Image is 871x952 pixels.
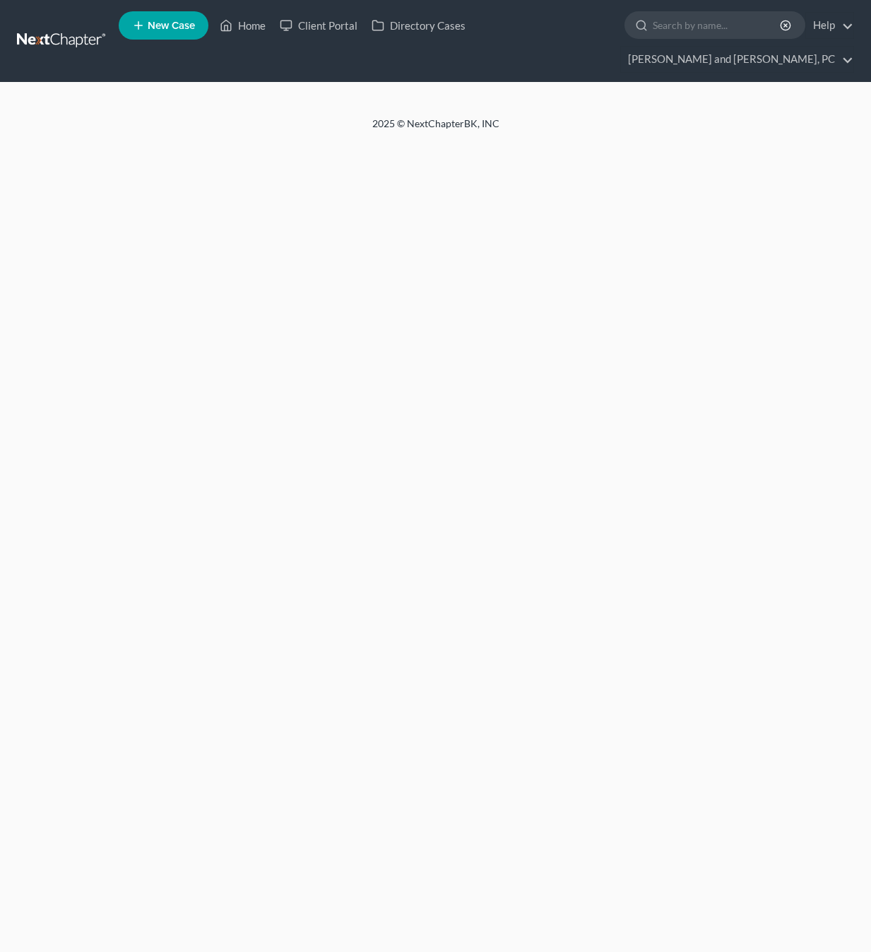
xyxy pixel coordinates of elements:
[33,117,839,142] div: 2025 © NextChapterBK, INC
[621,47,853,72] a: [PERSON_NAME] and [PERSON_NAME], PC
[148,20,195,31] span: New Case
[653,12,782,38] input: Search by name...
[213,13,273,38] a: Home
[365,13,473,38] a: Directory Cases
[806,13,853,38] a: Help
[273,13,365,38] a: Client Portal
